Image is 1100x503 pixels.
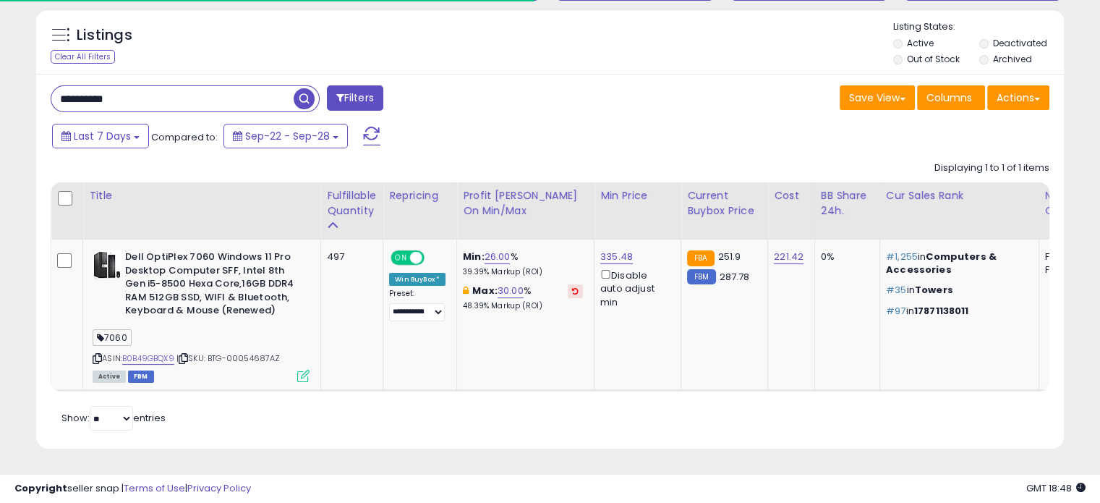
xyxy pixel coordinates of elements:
[61,411,166,425] span: Show: entries
[886,250,918,263] span: #1,255
[14,482,251,496] div: seller snap | |
[128,371,154,383] span: FBM
[93,250,310,381] div: ASIN:
[223,124,348,148] button: Sep-22 - Sep-28
[93,371,126,383] span: All listings currently available for purchase on Amazon
[821,250,869,263] div: 0%
[907,37,934,49] label: Active
[687,269,715,284] small: FBM
[886,305,1028,318] p: in
[893,20,1064,34] p: Listing States:
[687,188,762,219] div: Current Buybox Price
[52,124,149,148] button: Last 7 Days
[125,250,301,321] b: Dell OptiPlex 7060 Windows 11 Pro Desktop Computer SFF, Intel 8th Gen i5-8500 Hexa Core,16GB DDR4...
[463,286,469,295] i: This overrides the store level max markup for this listing
[821,188,874,219] div: BB Share 24h.
[245,129,330,143] span: Sep-22 - Sep-28
[886,284,1028,297] p: in
[914,304,969,318] span: 17871138011
[987,85,1049,110] button: Actions
[122,352,174,365] a: B0B49GBQX9
[915,283,953,297] span: Towers
[463,267,583,277] p: 39.39% Markup (ROI)
[93,329,132,346] span: 7060
[77,25,132,46] h5: Listings
[14,481,67,495] strong: Copyright
[992,53,1031,65] label: Archived
[472,284,498,297] b: Max:
[718,250,741,263] span: 251.9
[886,188,1033,203] div: Cur Sales Rank
[886,304,905,318] span: #97
[907,53,960,65] label: Out of Stock
[485,250,511,264] a: 26.00
[1026,481,1086,495] span: 2025-10-6 18:48 GMT
[917,85,985,110] button: Columns
[886,250,997,276] span: Computers & Accessories
[463,284,583,311] div: %
[51,50,115,64] div: Clear All Filters
[463,250,583,277] div: %
[176,352,281,364] span: | SKU: BTG-00054687AZ
[389,289,445,321] div: Preset:
[886,283,906,297] span: #35
[389,273,445,286] div: Win BuyBox *
[392,252,410,264] span: ON
[93,250,121,279] img: 41DI7L6VsRL._SL40_.jpg
[926,90,972,105] span: Columns
[327,85,383,111] button: Filters
[327,250,372,263] div: 497
[463,301,583,311] p: 48.39% Markup (ROI)
[89,188,315,203] div: Title
[1045,250,1093,263] div: FBA: 1
[720,270,750,284] span: 287.78
[389,188,451,203] div: Repricing
[687,250,714,266] small: FBA
[498,284,524,298] a: 30.00
[600,188,675,203] div: Min Price
[840,85,915,110] button: Save View
[327,188,377,219] div: Fulfillable Quantity
[187,481,251,495] a: Privacy Policy
[151,130,218,144] span: Compared to:
[457,182,594,240] th: The percentage added to the cost of goods (COGS) that forms the calculator for Min & Max prices.
[934,161,1049,175] div: Displaying 1 to 1 of 1 items
[600,250,633,264] a: 335.48
[463,188,588,219] div: Profit [PERSON_NAME] on Min/Max
[774,188,809,203] div: Cost
[600,267,670,309] div: Disable auto adjust min
[992,37,1046,49] label: Deactivated
[124,481,185,495] a: Terms of Use
[463,250,485,263] b: Min:
[774,250,803,264] a: 221.42
[1045,188,1098,219] div: Num of Comp.
[1045,263,1093,276] div: FBM: 3
[572,287,579,295] i: Revert to store-level Max Markup
[886,250,1028,276] p: in
[422,252,445,264] span: OFF
[74,129,131,143] span: Last 7 Days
